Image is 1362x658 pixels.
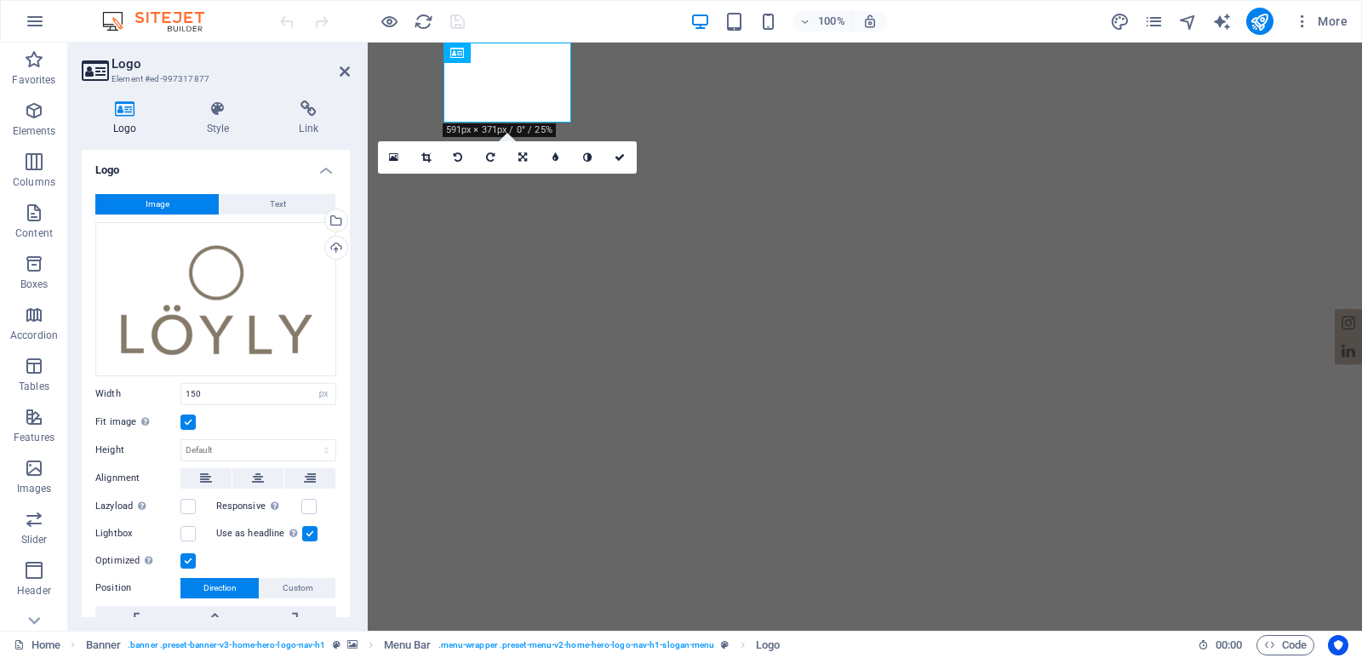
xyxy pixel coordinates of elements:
a: Greyscale [572,141,604,174]
p: Slider [21,533,48,546]
p: Content [15,226,53,240]
p: Header [17,584,51,598]
span: Direction [203,578,237,598]
a: Select files from the file manager, stock photos, or upload file(s) [378,141,410,174]
span: Click to select. Double-click to edit [384,635,432,655]
h4: Logo [82,150,350,180]
h4: Style [175,100,268,136]
button: Direction [180,578,259,598]
label: Width [95,389,180,398]
a: Rotate left 90° [443,141,475,174]
label: Responsive [216,496,301,517]
button: Click here to leave preview mode and continue editing [379,11,399,31]
p: Elements [13,124,56,138]
i: This element is a customizable preset [333,640,340,649]
h3: Element #ed-997317877 [112,72,316,87]
h2: Logo [112,56,350,72]
span: Code [1264,635,1307,655]
label: Height [95,445,180,455]
span: More [1294,13,1348,30]
span: Image [146,194,169,215]
p: Boxes [20,278,49,291]
i: Pages (Ctrl+Alt+S) [1144,12,1164,31]
a: Confirm ( Ctrl ⏎ ) [604,141,637,174]
button: pages [1144,11,1165,31]
button: Usercentrics [1328,635,1348,655]
span: Click to select. Double-click to edit [86,635,122,655]
span: 00 00 [1216,635,1242,655]
a: Rotate right 90° [475,141,507,174]
p: Columns [13,175,55,189]
button: More [1287,8,1354,35]
span: : [1228,638,1230,651]
button: Code [1256,635,1314,655]
h4: Link [267,100,350,136]
button: Custom [260,578,335,598]
button: Image [95,194,219,215]
span: Text [270,194,286,215]
label: Position [95,578,180,598]
p: Features [14,431,54,444]
img: Editor Logo [98,11,226,31]
nav: breadcrumb [86,635,781,655]
label: Lazyload [95,496,180,517]
button: 100% [793,11,853,31]
p: Accordion [10,329,58,342]
label: Fit image [95,412,180,432]
label: Alignment [95,468,180,489]
p: Favorites [12,73,55,87]
button: design [1110,11,1130,31]
p: Images [17,482,52,495]
i: AI Writer [1212,12,1232,31]
label: Use as headline [216,524,302,544]
div: Untitleddesign-J0QgYQbsk8zhWemEKxNQhg.png [95,222,336,376]
i: Publish [1250,12,1269,31]
a: Change orientation [507,141,540,174]
h4: Logo [82,100,175,136]
button: navigator [1178,11,1199,31]
button: text_generator [1212,11,1233,31]
i: Reload page [414,12,433,31]
span: . menu-wrapper .preset-menu-v2-home-hero-logo-nav-h1-slogan-menu [438,635,715,655]
label: Lightbox [95,524,180,544]
h6: Session time [1198,635,1243,655]
a: Click to cancel selection. Double-click to open Pages [14,635,60,655]
h6: 100% [818,11,845,31]
button: Text [220,194,335,215]
i: Design (Ctrl+Alt+Y) [1110,12,1130,31]
span: Custom [283,578,313,598]
button: reload [413,11,433,31]
a: Blur [540,141,572,174]
label: Optimized [95,551,180,571]
i: On resize automatically adjust zoom level to fit chosen device. [862,14,878,29]
i: This element contains a background [347,640,358,649]
button: publish [1246,8,1273,35]
p: Tables [19,380,49,393]
i: Navigator [1178,12,1198,31]
span: Click to select. Double-click to edit [756,635,780,655]
i: This element is a customizable preset [721,640,729,649]
span: . banner .preset-banner-v3-home-hero-logo-nav-h1 [128,635,325,655]
a: Crop mode [410,141,443,174]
